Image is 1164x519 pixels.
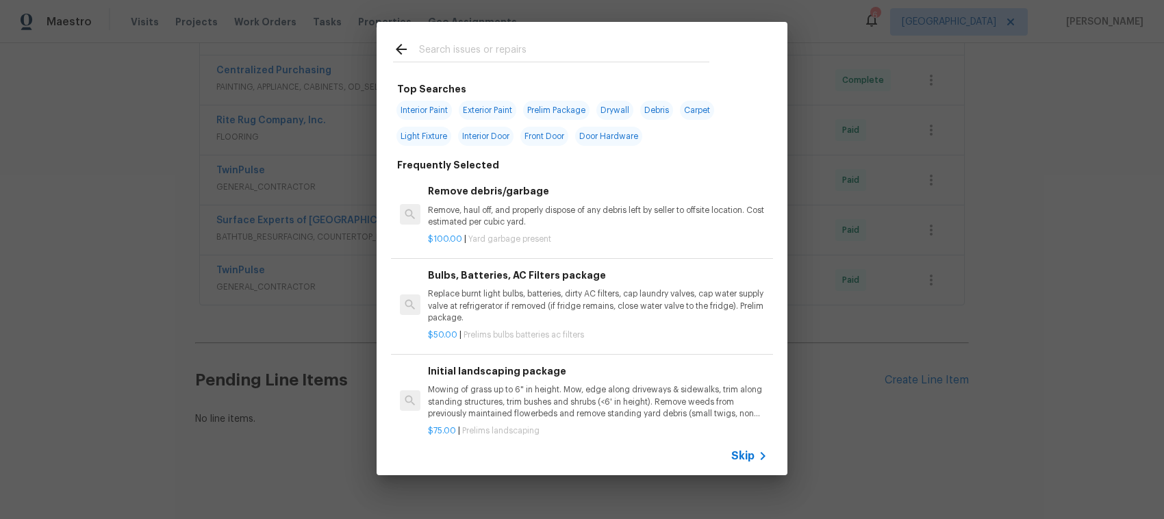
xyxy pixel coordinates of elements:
[428,329,768,341] p: |
[428,384,768,419] p: Mowing of grass up to 6" in height. Mow, edge along driveways & sidewalks, trim along standing st...
[596,101,633,120] span: Drywall
[458,127,514,146] span: Interior Door
[428,183,768,199] h6: Remove debris/garbage
[575,127,642,146] span: Door Hardware
[462,427,540,435] span: Prelims landscaping
[396,127,451,146] span: Light Fixture
[640,101,673,120] span: Debris
[428,331,457,339] span: $50.00
[428,268,768,283] h6: Bulbs, Batteries, AC Filters package
[396,101,452,120] span: Interior Paint
[428,364,768,379] h6: Initial landscaping package
[397,81,466,97] h6: Top Searches
[464,331,584,339] span: Prelims bulbs batteries ac filters
[428,427,456,435] span: $75.00
[428,425,768,437] p: |
[428,235,462,243] span: $100.00
[468,235,551,243] span: Yard garbage present
[523,101,590,120] span: Prelim Package
[680,101,714,120] span: Carpet
[731,449,755,463] span: Skip
[419,41,709,62] input: Search issues or repairs
[459,101,516,120] span: Exterior Paint
[397,157,499,173] h6: Frequently Selected
[520,127,568,146] span: Front Door
[428,288,768,323] p: Replace burnt light bulbs, batteries, dirty AC filters, cap laundry valves, cap water supply valv...
[428,205,768,228] p: Remove, haul off, and properly dispose of any debris left by seller to offsite location. Cost est...
[428,233,768,245] p: |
